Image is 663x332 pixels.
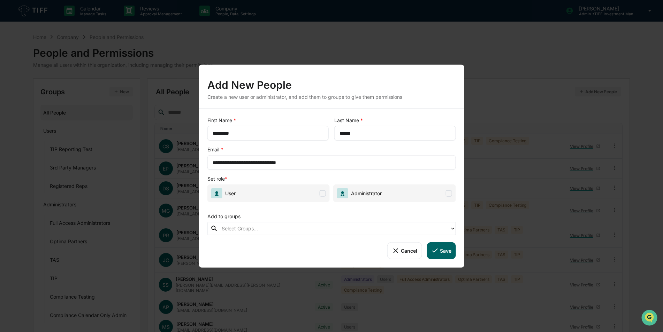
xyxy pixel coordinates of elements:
[51,88,56,94] div: 🗄️
[207,208,456,222] div: Add to groups
[18,32,115,39] input: Clear
[24,60,88,66] div: We're available if you need us!
[334,117,360,123] span: Last Name
[119,55,127,64] button: Start new chat
[7,102,13,107] div: 🔎
[7,53,20,66] img: 1746055101610-c473b297-6a78-478c-a979-82029cc54cd1
[207,176,225,184] span: Set role
[49,118,84,123] a: Powered byPylon
[14,101,44,108] span: Data Lookup
[348,190,382,196] span: Administrator
[7,88,13,94] div: 🖐️
[387,242,422,259] button: Cancel
[4,85,48,97] a: 🖐️Preclearance
[211,188,222,198] img: User Icon
[641,309,660,328] iframe: Open customer support
[69,118,84,123] span: Pylon
[14,88,45,95] span: Preclearance
[222,190,236,196] span: User
[207,73,456,91] div: Add New People
[207,94,456,100] div: Create a new user or administrator, and add them to groups to give them permissions
[4,98,47,111] a: 🔎Data Lookup
[207,117,234,123] span: First Name
[207,147,221,152] span: Email
[427,242,456,259] button: Save
[48,85,89,97] a: 🗄️Attestations
[337,188,348,198] img: Administrator Icon
[24,53,114,60] div: Start new chat
[58,88,86,95] span: Attestations
[7,15,127,26] p: How can we help?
